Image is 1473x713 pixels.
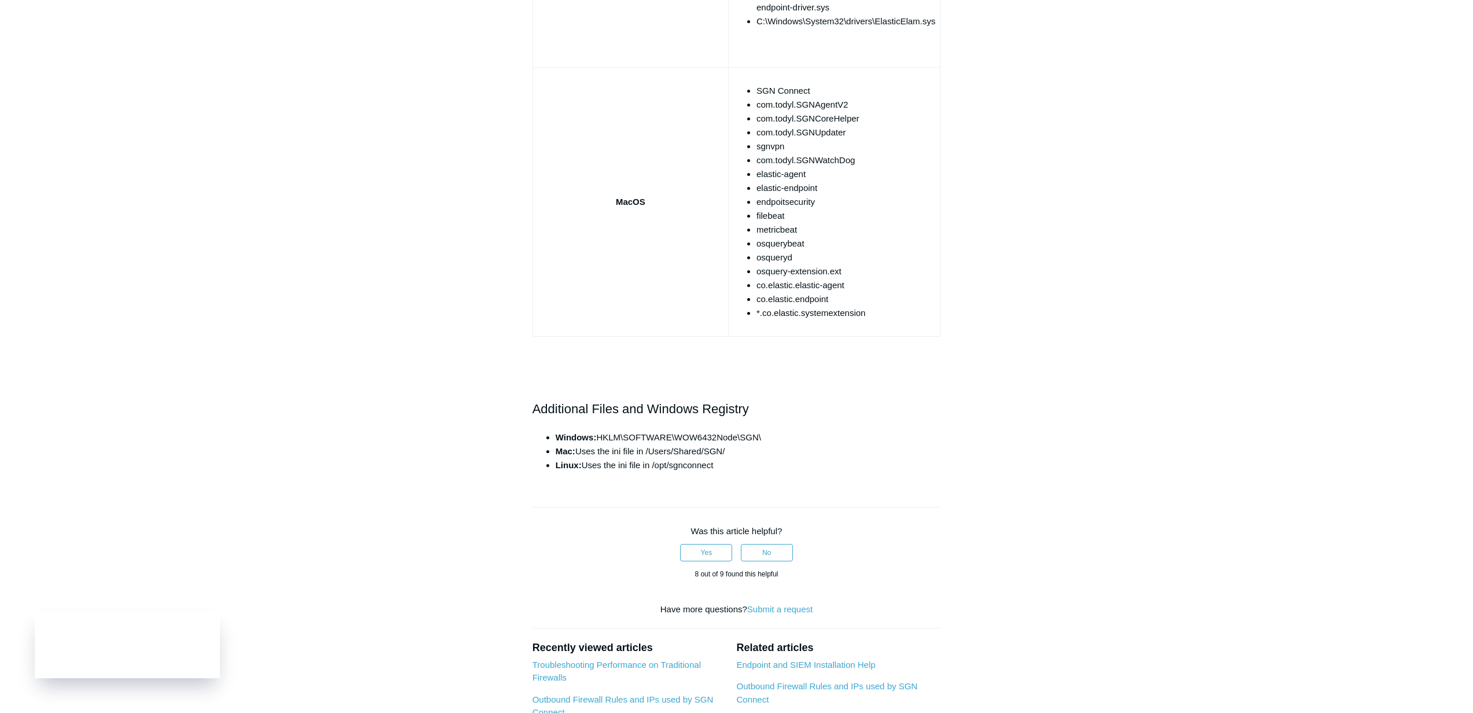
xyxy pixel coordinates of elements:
[756,14,935,28] li: C:\Windows\System32\drivers\ElasticElam.sys
[741,544,793,561] button: This article was not helpful
[756,223,935,237] li: metricbeat
[756,306,935,320] li: *.co.elastic.systemextension
[756,126,935,139] li: com.todyl.SGNUpdater
[616,197,645,207] strong: MacOS
[736,640,941,656] h2: Related articles
[756,292,935,306] li: co.elastic.endpoint
[532,640,725,656] h2: Recently viewed articles
[556,432,597,442] strong: Windows:
[556,444,941,458] li: Uses the ini file in /Users/Shared/SGN/
[756,209,935,223] li: filebeat
[756,167,935,181] li: elastic-agent
[756,112,935,126] li: com.todyl.SGNCoreHelper
[756,98,935,112] li: com.todyl.SGNAgentV2
[556,446,575,456] strong: Mac:
[756,237,935,251] li: osquerybeat
[691,526,783,536] span: Was this article helpful?
[532,660,701,683] a: Troubleshooting Performance on Traditional Firewalls
[35,612,220,678] iframe: Todyl Status
[756,139,935,153] li: sgnvpn
[556,432,761,442] span: HKLM\SOFTWARE\WOW6432Node\SGN\
[695,570,778,578] span: 8 out of 9 found this helpful
[736,681,917,704] a: Outbound Firewall Rules and IPs used by SGN Connect
[736,660,875,670] a: Endpoint and SIEM Installation Help
[756,153,935,167] li: com.todyl.SGNWatchDog
[556,460,582,470] strong: Linux:
[680,544,732,561] button: This article was helpful
[532,603,941,616] div: Have more questions?
[756,84,935,98] li: SGN Connect
[556,458,941,472] li: Uses the ini file in /opt/sgnconnect
[756,195,935,209] li: endpoitsecurity
[756,278,935,292] li: co.elastic.elastic-agent
[747,604,813,614] a: Submit a request
[532,399,941,419] h2: Additional Files and Windows Registry
[756,264,935,278] li: osquery-extension.ext
[756,181,935,195] li: elastic-endpoint
[756,251,935,264] li: osqueryd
